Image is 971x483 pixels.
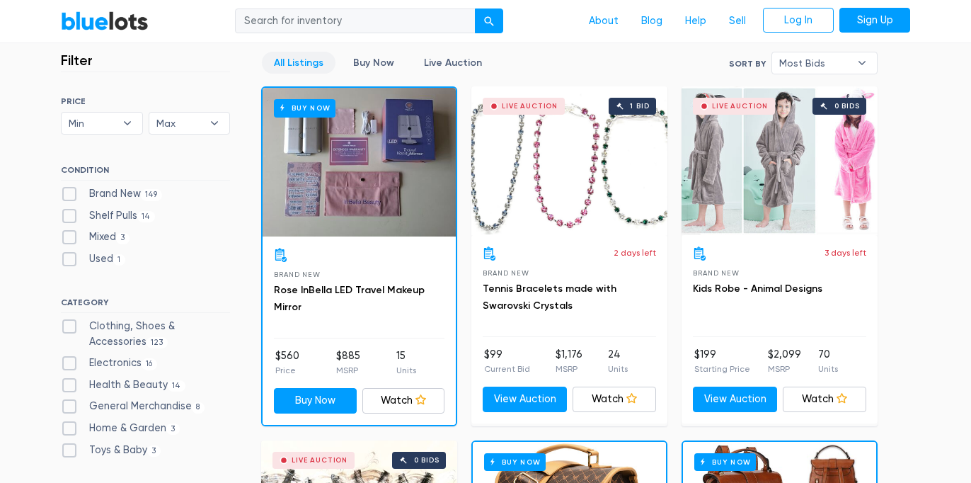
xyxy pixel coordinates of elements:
[141,189,162,200] span: 149
[630,8,674,35] a: Blog
[61,208,155,224] label: Shelf Pulls
[484,453,546,471] h6: Buy Now
[61,11,149,31] a: BlueLots
[61,356,157,371] label: Electronics
[235,8,476,34] input: Search for inventory
[694,363,750,375] p: Starting Price
[192,402,205,414] span: 8
[839,8,910,33] a: Sign Up
[693,283,822,295] a: Kids Robe - Animal Designs
[262,52,335,74] a: All Listings
[61,52,93,69] h3: Filter
[61,297,230,313] h6: CATEGORY
[779,52,850,74] span: Most Bids
[274,284,425,313] a: Rose InBella LED Travel Makeup Mirror
[694,347,750,375] li: $199
[147,445,161,457] span: 3
[292,457,347,464] div: Live Auction
[674,8,718,35] a: Help
[818,347,838,375] li: 70
[142,358,157,370] span: 16
[146,337,168,348] span: 123
[61,421,180,436] label: Home & Garden
[274,271,320,278] span: Brand New
[483,283,616,312] a: Tennis Bracelets made with Swarovski Crystals
[263,88,456,237] a: Buy Now
[61,96,230,106] h6: PRICE
[61,186,162,202] label: Brand New
[483,387,567,412] a: View Auction
[61,377,185,393] label: Health & Beauty
[768,363,801,375] p: MSRP
[712,103,768,110] div: Live Auction
[69,113,115,134] span: Min
[396,348,416,377] li: 15
[484,363,530,375] p: Current Bid
[578,8,630,35] a: About
[573,387,657,412] a: Watch
[113,254,125,266] span: 1
[614,246,656,259] p: 2 days left
[484,347,530,375] li: $99
[818,363,838,375] p: Units
[275,348,299,377] li: $560
[693,269,739,277] span: Brand New
[608,347,628,375] li: 24
[61,443,161,458] label: Toys & Baby
[168,380,185,392] span: 14
[200,113,229,134] b: ▾
[502,103,558,110] div: Live Auction
[274,99,335,117] h6: Buy Now
[694,453,756,471] h6: Buy Now
[61,319,230,349] label: Clothing, Shoes & Accessories
[718,8,757,35] a: Sell
[414,457,439,464] div: 0 bids
[274,388,357,414] a: Buy Now
[608,363,628,375] p: Units
[336,364,360,377] p: MSRP
[682,86,878,235] a: Live Auction 0 bids
[834,103,860,110] div: 0 bids
[630,103,649,110] div: 1 bid
[341,52,406,74] a: Buy Now
[61,251,125,267] label: Used
[336,348,360,377] li: $885
[61,399,205,414] label: General Merchandise
[116,233,130,244] span: 3
[137,211,155,222] span: 14
[471,86,667,235] a: Live Auction 1 bid
[412,52,494,74] a: Live Auction
[693,387,777,412] a: View Auction
[156,113,203,134] span: Max
[61,165,230,181] h6: CONDITION
[556,347,582,375] li: $1,176
[362,388,445,414] a: Watch
[763,8,834,33] a: Log In
[166,424,180,435] span: 3
[113,113,142,134] b: ▾
[61,229,130,245] label: Mixed
[825,246,866,259] p: 3 days left
[556,363,582,375] p: MSRP
[768,347,801,375] li: $2,099
[396,364,416,377] p: Units
[483,269,529,277] span: Brand New
[275,364,299,377] p: Price
[783,387,867,412] a: Watch
[729,57,766,70] label: Sort By
[847,52,877,74] b: ▾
